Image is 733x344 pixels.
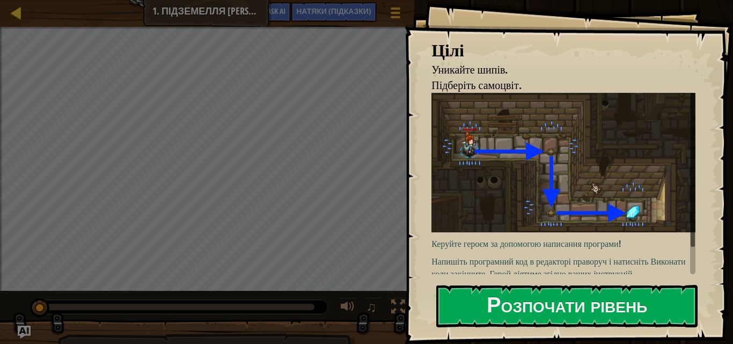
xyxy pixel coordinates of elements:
[436,285,698,327] button: Розпочати рівень
[366,299,377,315] span: ♫
[18,326,31,339] button: Ask AI
[431,255,703,280] p: Напишіть програмний код в редакторі праворуч і натисніть Виконати коли закінчите. Герой діятиме з...
[296,6,371,16] span: НАТЯКИ (Підказки)
[418,62,693,78] li: Уникайте шипів.
[382,2,409,27] button: Показати меню гри
[431,238,703,250] p: Керуйте героєм за допомогою написання програми!
[431,78,521,92] span: Підберіть самоцвіт.
[337,297,358,319] button: Налаштувати гучність
[418,78,693,93] li: Підберіть самоцвіт.
[262,2,291,22] button: Ask AI
[431,62,508,77] span: Уникайте шипів.
[364,297,382,319] button: ♫
[431,38,695,63] div: Цілі
[431,93,703,232] img: Dungeons of kithgard
[267,6,285,16] span: Ask AI
[387,297,409,319] button: Повноекранний режим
